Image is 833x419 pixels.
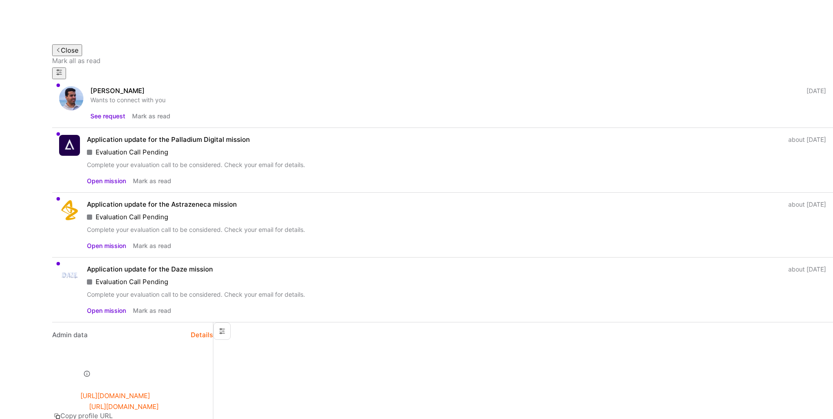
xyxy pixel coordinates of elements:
[52,348,213,357] div: 68a5f830d3f43c10227b26f0
[52,359,213,368] div: No
[87,200,237,209] div: Application update for the Astrazeneca mission
[80,392,150,400] a: [URL][DOMAIN_NAME]
[90,95,826,104] div: Wants to connect with you
[87,176,126,185] button: Open mission
[59,135,80,156] img: Company Logo
[52,392,80,400] strong: LinkedIn:
[59,270,80,280] img: Company Logo
[52,18,833,44] a: sign inSign In
[87,265,213,274] div: Application update for the Daze mission
[87,212,826,221] div: Evaluation Call Pending
[133,306,171,315] button: Mark as read
[59,86,83,111] img: user avatar
[52,359,74,367] strong: Admin:
[87,306,126,315] button: Open mission
[433,18,451,35] img: sign in
[89,402,159,411] a: [URL][DOMAIN_NAME]
[90,111,125,121] button: See request
[90,86,145,95] div: [PERSON_NAME]
[434,35,450,44] div: Sign In
[52,381,158,389] strong: Blocked from email notifications:
[52,44,82,56] button: Close
[87,241,126,250] button: Open mission
[132,111,170,121] button: Mark as read
[87,277,826,286] div: Evaluation Call Pending
[806,86,826,95] div: [DATE]
[52,56,100,65] button: Mark all as read
[52,380,213,389] div: No
[59,200,80,221] img: Company Logo
[87,225,826,234] div: Complete your evaluation call to be considered. Check your email for details.
[52,402,89,411] strong: Profile URL:
[52,369,213,379] div: Regular user
[133,176,171,185] button: Mark as read
[52,348,77,356] strong: User ID:
[87,135,250,144] div: Application update for the Palladium Digital mission
[788,200,826,209] div: about [DATE]
[788,265,826,274] div: about [DATE]
[87,290,826,299] div: Complete your evaluation call to be considered. Check your email for details.
[87,160,826,169] div: Complete your evaluation call to be considered. Check your email for details.
[52,370,93,378] strong: User type :
[83,370,91,378] i: Help
[133,241,171,250] button: Mark as read
[788,135,826,144] div: about [DATE]
[87,147,826,157] div: Evaluation Call Pending
[52,331,88,339] h4: Admin data
[191,322,213,348] button: Details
